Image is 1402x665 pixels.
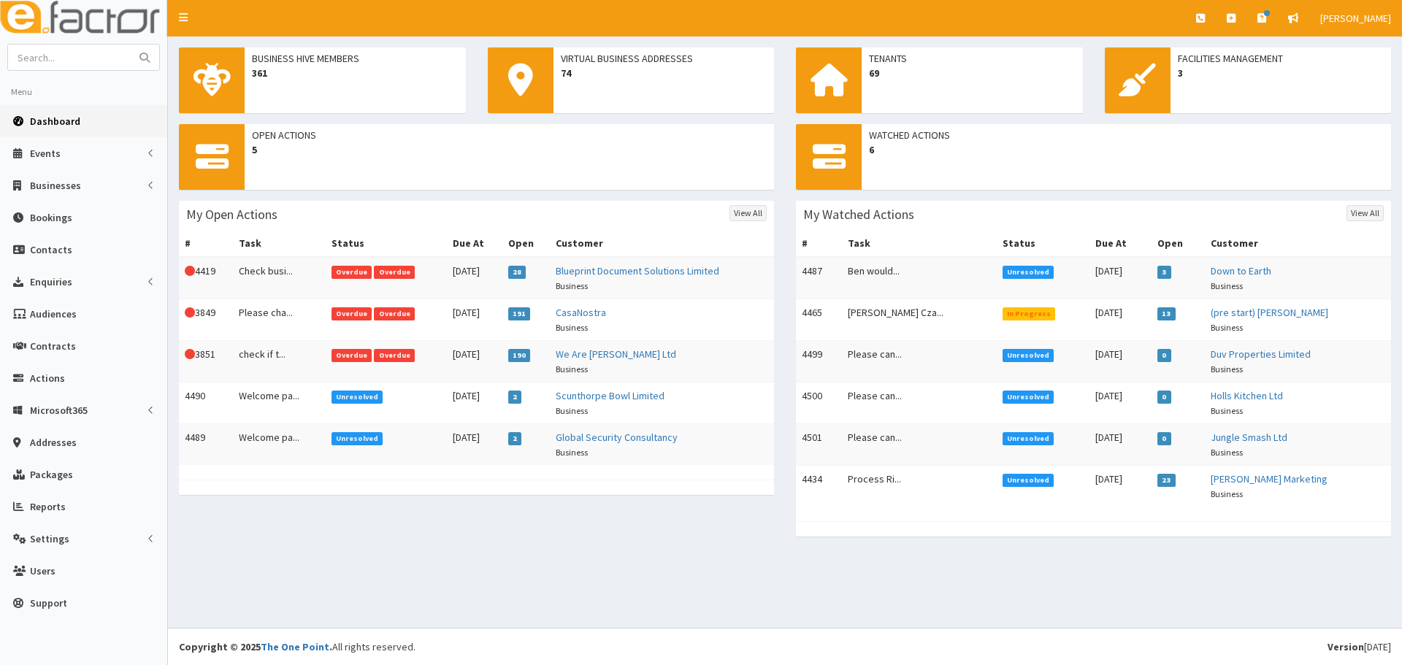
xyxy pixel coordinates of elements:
h3: My Watched Actions [803,208,914,221]
td: Check busi... [233,257,326,299]
td: Please cha... [233,299,326,341]
td: [DATE] [1089,424,1152,466]
span: Overdue [332,349,372,362]
small: Business [556,364,588,374]
span: 5 [252,142,767,157]
span: Overdue [374,266,415,279]
span: Addresses [30,436,77,449]
td: 4465 [796,299,842,341]
span: 23 [1157,474,1176,487]
a: View All [1347,205,1384,221]
a: Jungle Smash Ltd [1211,431,1287,444]
span: Enquiries [30,275,72,288]
td: [DATE] [447,424,502,466]
span: Users [30,564,55,577]
small: Business [1211,322,1243,333]
a: View All [729,205,767,221]
small: Business [556,322,588,333]
td: [DATE] [1089,466,1152,507]
td: Process Ri... [842,466,996,507]
td: 4487 [796,257,842,299]
b: Version [1328,640,1364,653]
a: CasaNostra [556,306,606,319]
th: Task [842,230,996,257]
span: Settings [30,532,69,545]
td: Ben would... [842,257,996,299]
span: Contacts [30,243,72,256]
span: 2 [508,391,522,404]
td: [DATE] [447,257,502,299]
a: Duv Properties Limited [1211,347,1311,361]
span: Audiences [30,307,77,320]
a: [PERSON_NAME] Marketing [1211,472,1328,485]
span: Watched Actions [869,128,1384,142]
i: This Action is overdue! [185,349,195,359]
td: [PERSON_NAME] Cza... [842,299,996,341]
span: Unresolved [1003,474,1054,487]
h3: My Open Actions [186,208,277,221]
span: 361 [252,66,459,80]
small: Business [556,405,588,416]
span: Unresolved [1003,266,1054,279]
td: [DATE] [447,299,502,341]
a: Global Security Consultancy [556,431,678,444]
a: We Are [PERSON_NAME] Ltd [556,347,676,361]
small: Business [556,280,588,291]
th: Due At [447,230,502,257]
span: 3 [1178,66,1384,80]
span: 13 [1157,307,1176,320]
span: 0 [1157,391,1171,404]
span: Unresolved [1003,432,1054,445]
span: 2 [508,432,522,445]
th: Status [997,230,1089,257]
th: Task [233,230,326,257]
th: Open [502,230,550,257]
span: Overdue [374,349,415,362]
td: [DATE] [1089,257,1152,299]
small: Business [1211,447,1243,458]
span: Open Actions [252,128,767,142]
span: [PERSON_NAME] [1320,12,1391,25]
span: Business Hive Members [252,51,459,66]
th: Customer [1205,230,1391,257]
span: 191 [508,307,531,320]
a: (pre start) [PERSON_NAME] [1211,306,1328,319]
div: [DATE] [1328,639,1391,654]
span: Virtual Business Addresses [561,51,767,66]
span: Unresolved [332,391,383,404]
input: Search... [8,45,131,70]
a: Holls Kitchen Ltd [1211,389,1283,402]
span: Businesses [30,179,81,192]
span: 0 [1157,432,1171,445]
td: Welcome pa... [233,424,326,466]
span: Unresolved [332,432,383,445]
td: Please can... [842,341,996,383]
span: Overdue [332,266,372,279]
td: Please can... [842,424,996,466]
span: Bookings [30,211,72,224]
span: Unresolved [1003,391,1054,404]
td: 4499 [796,341,842,383]
td: 3849 [179,299,233,341]
small: Business [556,447,588,458]
i: This Action is overdue! [185,266,195,276]
span: Tenants [869,51,1076,66]
small: Business [1211,364,1243,374]
span: Microsoft365 [30,404,88,417]
td: Please can... [842,383,996,424]
th: Status [326,230,448,257]
td: 4434 [796,466,842,507]
span: 69 [869,66,1076,80]
a: Down to Earth [1211,264,1271,277]
span: Events [30,147,61,160]
td: [DATE] [1089,341,1152,383]
small: Business [1211,280,1243,291]
span: Overdue [374,307,415,320]
span: Overdue [332,307,372,320]
span: Contracts [30,339,76,353]
span: 74 [561,66,767,80]
span: Unresolved [1003,349,1054,362]
footer: All rights reserved. [168,628,1402,665]
td: [DATE] [447,383,502,424]
a: Blueprint Document Solutions Limited [556,264,719,277]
